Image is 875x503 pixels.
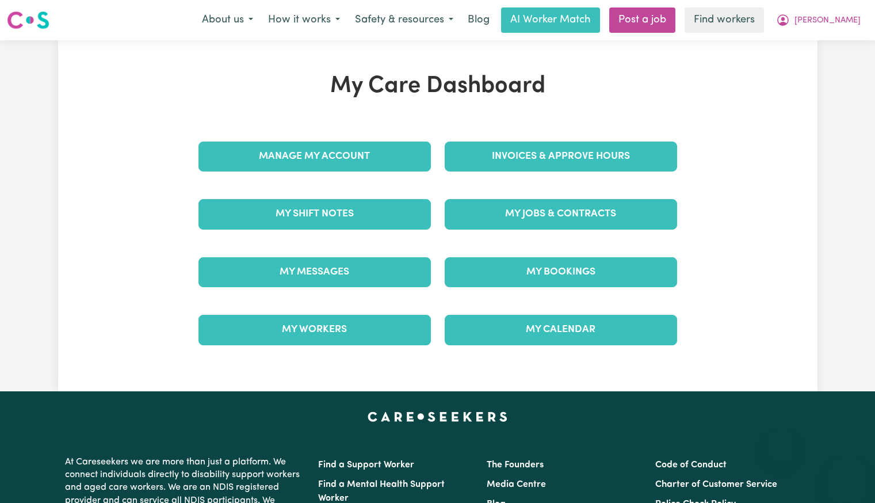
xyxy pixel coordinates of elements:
[318,460,414,470] a: Find a Support Worker
[192,73,684,100] h1: My Care Dashboard
[198,142,431,172] a: Manage My Account
[487,480,546,489] a: Media Centre
[7,10,49,31] img: Careseekers logo
[769,429,792,452] iframe: Close message
[194,8,261,32] button: About us
[487,460,544,470] a: The Founders
[7,7,49,33] a: Careseekers logo
[794,14,861,27] span: [PERSON_NAME]
[445,199,677,229] a: My Jobs & Contracts
[347,8,461,32] button: Safety & resources
[261,8,347,32] button: How it works
[655,480,777,489] a: Charter of Customer Service
[655,460,727,470] a: Code of Conduct
[198,257,431,287] a: My Messages
[198,315,431,345] a: My Workers
[318,480,445,503] a: Find a Mental Health Support Worker
[368,412,507,421] a: Careseekers home page
[685,7,764,33] a: Find workers
[501,7,600,33] a: AI Worker Match
[445,315,677,345] a: My Calendar
[829,457,866,494] iframe: Button to launch messaging window
[198,199,431,229] a: My Shift Notes
[445,142,677,172] a: Invoices & Approve Hours
[461,7,496,33] a: Blog
[445,257,677,287] a: My Bookings
[769,8,868,32] button: My Account
[609,7,675,33] a: Post a job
